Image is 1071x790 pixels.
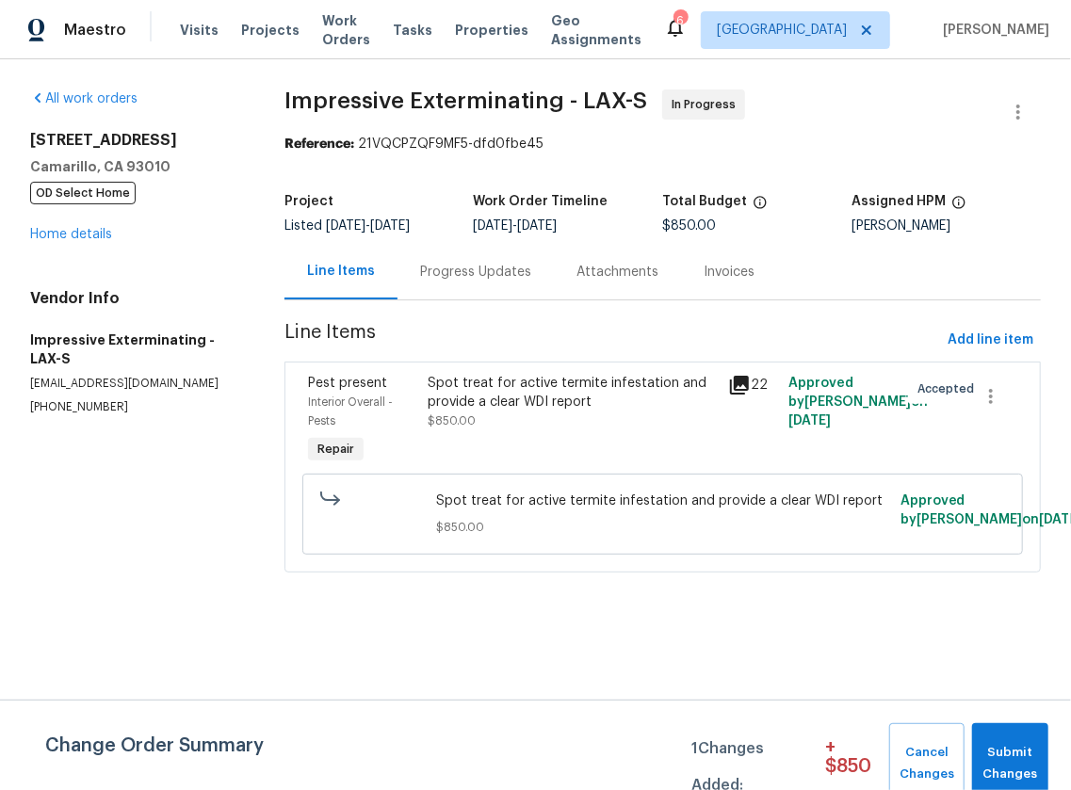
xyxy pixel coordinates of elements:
[370,219,410,233] span: [DATE]
[948,329,1033,352] span: Add line item
[474,219,513,233] span: [DATE]
[284,135,1041,153] div: 21VQCPZQF9MF5-dfd0fbe45
[551,11,641,49] span: Geo Assignments
[30,131,239,150] h2: [STREET_ADDRESS]
[673,11,687,30] div: 6
[308,396,393,427] span: Interior Overall - Pests
[307,262,375,281] div: Line Items
[30,92,138,105] a: All work orders
[436,492,889,510] span: Spot treat for active termite infestation and provide a clear WDI report
[30,157,239,176] h5: Camarillo, CA 93010
[940,323,1041,358] button: Add line item
[326,219,365,233] span: [DATE]
[30,182,136,204] span: OD Select Home
[662,219,716,233] span: $850.00
[393,24,432,37] span: Tasks
[308,377,387,390] span: Pest present
[753,195,768,219] span: The total cost of line items that have been proposed by Opendoor. This sum includes line items th...
[30,399,239,415] p: [PHONE_NUMBER]
[788,414,831,427] span: [DATE]
[30,331,239,368] h5: Impressive Exterminating - LAX-S
[788,377,928,427] span: Approved by [PERSON_NAME] on
[241,21,300,40] span: Projects
[284,195,333,208] h5: Project
[717,21,847,40] span: [GEOGRAPHIC_DATA]
[662,195,747,208] h5: Total Budget
[284,323,940,358] span: Line Items
[420,263,531,282] div: Progress Updates
[576,263,658,282] div: Attachments
[672,95,743,114] span: In Progress
[64,21,126,40] span: Maestro
[30,289,239,308] h4: Vendor Info
[310,440,362,459] span: Repair
[951,195,966,219] span: The hpm assigned to this work order.
[852,219,1041,233] div: [PERSON_NAME]
[284,89,647,112] span: Impressive Exterminating - LAX-S
[852,195,946,208] h5: Assigned HPM
[455,21,528,40] span: Properties
[474,219,558,233] span: -
[474,195,609,208] h5: Work Order Timeline
[436,518,889,537] span: $850.00
[284,137,354,151] b: Reference:
[284,219,410,233] span: Listed
[322,11,370,49] span: Work Orders
[935,21,1049,40] span: [PERSON_NAME]
[30,228,112,241] a: Home details
[704,263,755,282] div: Invoices
[917,379,982,398] span: Accepted
[728,374,777,396] div: 22
[428,374,717,411] div: Spot treat for active termite infestation and provide a clear WDI report
[428,415,476,427] span: $850.00
[518,219,558,233] span: [DATE]
[30,376,239,392] p: [EMAIL_ADDRESS][DOMAIN_NAME]
[326,219,410,233] span: -
[180,21,219,40] span: Visits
